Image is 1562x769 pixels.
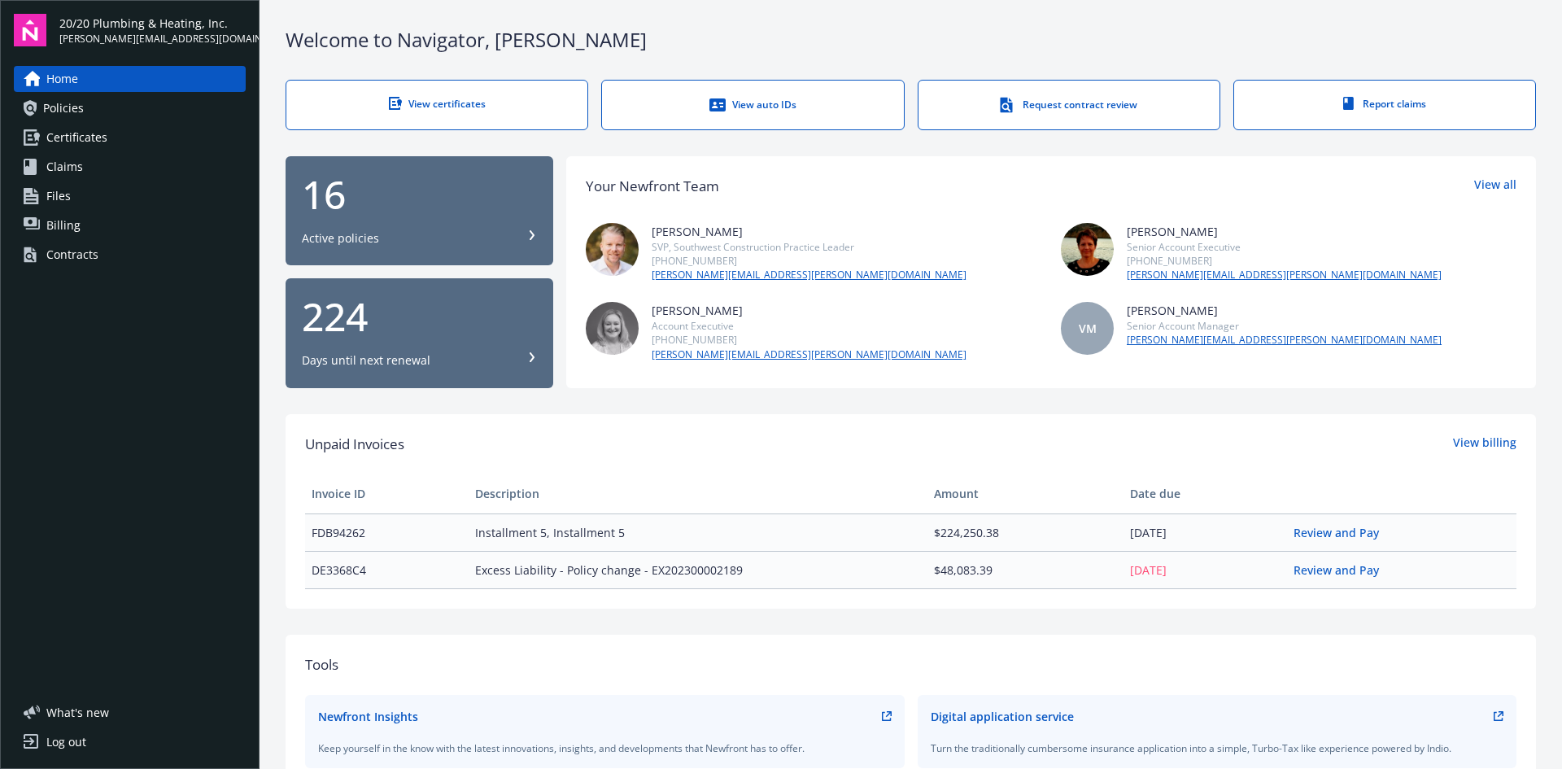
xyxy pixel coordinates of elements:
[601,80,904,130] a: View auto IDs
[286,278,553,388] button: 224Days until next renewal
[951,97,1187,113] div: Request contract review
[469,474,927,513] th: Description
[931,708,1074,725] div: Digital application service
[286,80,588,130] a: View certificates
[1127,319,1442,333] div: Senior Account Manager
[1294,562,1392,578] a: Review and Pay
[46,704,109,721] span: What ' s new
[14,704,135,721] button: What's new
[652,302,966,319] div: [PERSON_NAME]
[1127,223,1442,240] div: [PERSON_NAME]
[46,242,98,268] div: Contracts
[14,212,246,238] a: Billing
[1453,434,1516,455] a: View billing
[1124,513,1287,551] td: [DATE]
[46,154,83,180] span: Claims
[1127,333,1442,347] a: [PERSON_NAME][EMAIL_ADDRESS][PERSON_NAME][DOMAIN_NAME]
[586,176,719,197] div: Your Newfront Team
[46,183,71,209] span: Files
[927,513,1124,551] td: $224,250.38
[305,434,404,455] span: Unpaid Invoices
[1127,268,1442,282] a: [PERSON_NAME][EMAIL_ADDRESS][PERSON_NAME][DOMAIN_NAME]
[46,729,86,755] div: Log out
[918,80,1220,130] a: Request contract review
[286,26,1536,54] div: Welcome to Navigator , [PERSON_NAME]
[46,66,78,92] span: Home
[43,95,84,121] span: Policies
[14,154,246,180] a: Claims
[1474,176,1516,197] a: View all
[586,302,639,355] img: photo
[652,254,966,268] div: [PHONE_NUMBER]
[1079,320,1097,337] span: VM
[14,14,46,46] img: navigator-logo.svg
[305,474,469,513] th: Invoice ID
[319,97,555,111] div: View certificates
[46,212,81,238] span: Billing
[302,297,537,336] div: 224
[302,352,430,369] div: Days until next renewal
[475,524,920,541] span: Installment 5, Installment 5
[635,97,870,113] div: View auto IDs
[652,319,966,333] div: Account Executive
[475,561,920,579] span: Excess Liability - Policy change - EX202300002189
[286,156,553,266] button: 16Active policies
[302,175,537,214] div: 16
[1294,525,1392,540] a: Review and Pay
[652,223,966,240] div: [PERSON_NAME]
[59,15,246,32] span: 20/20 Plumbing & Heating, Inc.
[652,333,966,347] div: [PHONE_NUMBER]
[586,223,639,276] img: photo
[14,66,246,92] a: Home
[1233,80,1536,130] a: Report claims
[14,125,246,151] a: Certificates
[46,125,107,151] span: Certificates
[14,242,246,268] a: Contracts
[652,268,966,282] a: [PERSON_NAME][EMAIL_ADDRESS][PERSON_NAME][DOMAIN_NAME]
[927,474,1124,513] th: Amount
[652,347,966,362] a: [PERSON_NAME][EMAIL_ADDRESS][PERSON_NAME][DOMAIN_NAME]
[1127,254,1442,268] div: [PHONE_NUMBER]
[652,240,966,254] div: SVP, Southwest Construction Practice Leader
[14,183,246,209] a: Files
[59,14,246,46] button: 20/20 Plumbing & Heating, Inc.[PERSON_NAME][EMAIL_ADDRESS][DOMAIN_NAME]
[59,32,246,46] span: [PERSON_NAME][EMAIL_ADDRESS][DOMAIN_NAME]
[318,741,892,755] div: Keep yourself in the know with the latest innovations, insights, and developments that Newfront h...
[302,230,379,247] div: Active policies
[1127,240,1442,254] div: Senior Account Executive
[931,741,1504,755] div: Turn the traditionally cumbersome insurance application into a simple, Turbo-Tax like experience ...
[305,513,469,551] td: FDB94262
[305,551,469,588] td: DE3368C4
[318,708,418,725] div: Newfront Insights
[305,654,1516,675] div: Tools
[1267,97,1503,111] div: Report claims
[1124,474,1287,513] th: Date due
[1061,223,1114,276] img: photo
[1127,302,1442,319] div: [PERSON_NAME]
[1124,551,1287,588] td: [DATE]
[927,551,1124,588] td: $48,083.39
[14,95,246,121] a: Policies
